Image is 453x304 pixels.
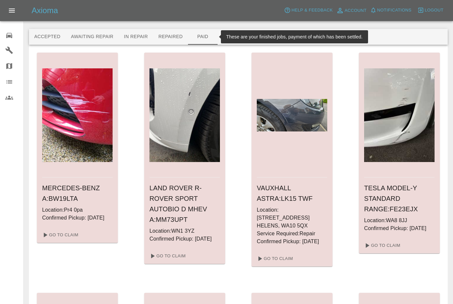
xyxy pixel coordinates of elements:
a: Account [334,5,368,16]
span: Notifications [377,7,412,14]
p: Location: Pr4 0pa [42,206,113,214]
p: Service Required: Repair [257,230,327,238]
span: Account [345,7,367,14]
button: Notifications [368,5,413,15]
p: Confirmed Pickup: [DATE] [42,214,113,222]
p: Location: WA8 8JJ [364,217,435,224]
p: Confirmed Pickup: [DATE] [364,224,435,232]
button: In Repair [119,29,153,45]
h6: MERCEDES-BENZ A : BW19LTA [42,183,113,204]
a: Go To Claim [147,251,187,261]
button: Awaiting Repair [66,29,119,45]
button: Paid [188,29,218,45]
button: Accepted [29,29,66,45]
h6: VAUXHALL ASTRA : LK15 TWF [257,183,327,204]
button: Repaired [153,29,188,45]
button: Help & Feedback [282,5,334,15]
button: Logout [416,5,445,15]
p: Location: WN1 3YZ [149,227,220,235]
h6: LAND ROVER R-ROVER SPORT AUTOBIO D MHEV A : MM73UPT [149,183,220,225]
button: Open drawer [4,3,20,18]
h5: Axioma [32,5,58,16]
p: Confirmed Pickup: [DATE] [257,238,327,246]
h6: TESLA MODEL-Y STANDARD RANGE : FE23EJX [364,183,435,214]
span: Help & Feedback [291,7,333,14]
p: Location: [STREET_ADDRESS] HELENS, WA10 5QX [257,206,327,230]
p: Confirmed Pickup: [DATE] [149,235,220,243]
a: Go To Claim [361,240,402,251]
span: Logout [425,7,443,14]
a: Go To Claim [254,253,295,264]
a: Go To Claim [40,230,80,240]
